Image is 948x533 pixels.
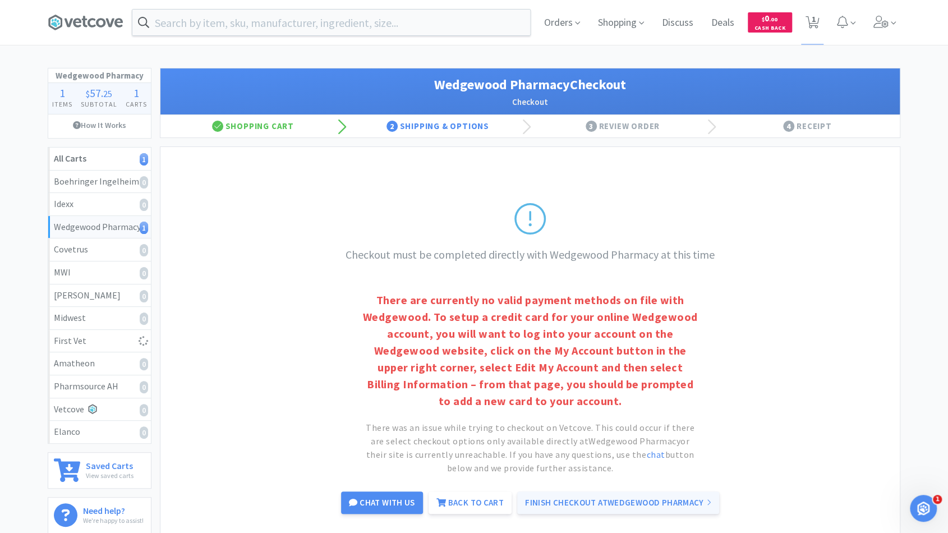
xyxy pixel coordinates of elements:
[54,220,145,235] div: Wedgewood Pharmacy
[707,18,739,28] a: Deals
[54,334,145,348] div: First Vet
[54,242,145,257] div: Covetrus
[48,375,151,398] a: Pharmsource AH0
[530,115,715,137] div: Review Order
[48,193,151,216] a: Idexx0
[657,18,698,28] a: Discuss
[54,174,145,189] div: Boehringer Ingelheim
[48,216,151,239] a: Wedgewood Pharmacy1
[140,267,148,279] i: 0
[54,153,86,164] strong: All Carts
[140,381,148,393] i: 0
[86,470,134,481] p: View saved carts
[801,19,824,29] a: 1
[172,74,889,95] h1: Wedgewood Pharmacy Checkout
[140,426,148,439] i: 0
[140,404,148,416] i: 0
[54,356,145,371] div: Amatheon
[134,86,139,100] span: 1
[140,153,148,166] i: 1
[103,88,112,99] span: 25
[86,458,134,470] h6: Saved Carts
[54,265,145,280] div: MWI
[48,330,151,353] a: First Vet
[86,88,90,99] span: $
[54,425,145,439] div: Elanco
[48,421,151,443] a: Elanco0
[90,86,101,100] span: 57
[933,495,942,504] span: 1
[54,197,145,212] div: Idexx
[754,25,785,33] span: Cash Back
[140,358,148,370] i: 0
[517,491,719,514] a: Finish Checkout atWedgewood Pharmacy
[54,379,145,394] div: Pharmsource AH
[160,115,346,137] div: Shopping Cart
[362,292,698,410] p: There are currently no valid payment methods on file with Wedgewood. To setup a credit card for y...
[783,121,794,132] span: 4
[140,199,148,211] i: 0
[762,16,765,23] span: $
[48,307,151,330] a: Midwest0
[48,171,151,194] a: Boehringer Ingelheim0
[386,121,398,132] span: 2
[429,491,512,514] a: Back to Cart
[306,246,754,264] h3: Checkout must be completed directly with Wedgewood Pharmacy at this time
[172,95,889,109] h2: Checkout
[362,421,698,475] h4: There was an issue while trying to checkout on Vetcove. This could occur if there are select chec...
[910,495,937,522] iframe: Intercom live chat
[77,88,122,99] div: .
[83,515,144,526] p: We're happy to assist!
[48,238,151,261] a: Covetrus0
[48,148,151,171] a: All Carts1
[140,244,148,256] i: 0
[715,115,900,137] div: Receipt
[140,222,148,234] i: 1
[646,449,665,460] a: chat
[132,10,530,35] input: Search by item, sku, manufacturer, ingredient, size...
[341,491,423,514] button: Chat with Us
[54,402,145,417] div: Vetcove
[346,115,531,137] div: Shipping & Options
[48,68,151,83] h1: Wedgewood Pharmacy
[48,352,151,375] a: Amatheon0
[77,99,122,109] h4: Subtotal
[762,13,777,24] span: 0
[54,311,145,325] div: Midwest
[83,503,144,515] h6: Need help?
[48,398,151,421] a: Vetcove0
[48,261,151,284] a: MWI0
[54,288,145,303] div: [PERSON_NAME]
[140,176,148,189] i: 0
[769,16,777,23] span: . 00
[59,86,65,100] span: 1
[48,99,77,109] h4: Items
[586,121,597,132] span: 3
[748,7,792,38] a: $0.00Cash Back
[140,290,148,302] i: 0
[48,452,151,489] a: Saved CartsView saved carts
[121,99,151,109] h4: Carts
[140,313,148,325] i: 0
[48,114,151,136] a: How It Works
[48,284,151,307] a: [PERSON_NAME]0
